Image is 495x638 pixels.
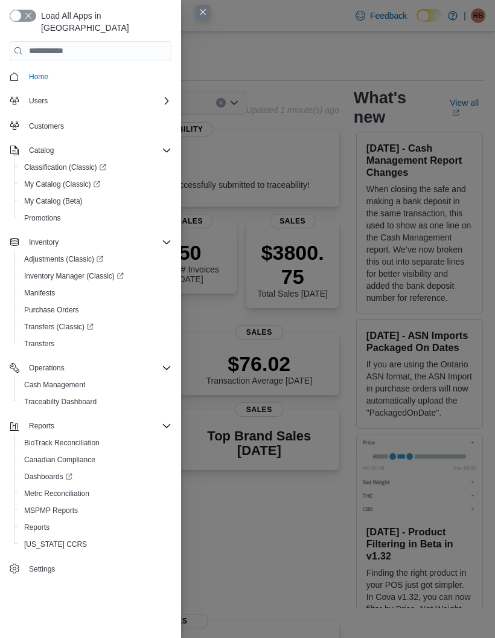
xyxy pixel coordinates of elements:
[5,234,176,251] button: Inventory
[24,119,69,134] a: Customers
[24,163,106,172] span: Classification (Classic)
[19,252,171,266] span: Adjustments (Classic)
[5,359,176,376] button: Operations
[19,177,105,192] a: My Catalog (Classic)
[24,339,54,349] span: Transfers
[14,536,176,553] button: [US_STATE] CCRS
[5,68,176,85] button: Home
[19,211,171,225] span: Promotions
[19,378,90,392] a: Cash Management
[29,121,64,131] span: Customers
[24,196,83,206] span: My Catalog (Beta)
[19,160,171,175] span: Classification (Classic)
[19,286,60,300] a: Manifests
[19,337,59,351] a: Transfers
[24,94,53,108] button: Users
[24,419,171,433] span: Reports
[14,318,176,335] a: Transfers (Classic)
[19,194,171,208] span: My Catalog (Beta)
[24,94,171,108] span: Users
[19,286,171,300] span: Manifests
[5,560,176,578] button: Settings
[24,561,171,576] span: Settings
[24,472,72,482] span: Dashboards
[14,468,176,485] a: Dashboards
[29,564,55,574] span: Settings
[24,361,171,375] span: Operations
[24,213,61,223] span: Promotions
[10,63,171,580] nav: Complex example
[24,305,79,315] span: Purchase Orders
[14,301,176,318] button: Purchase Orders
[19,378,171,392] span: Cash Management
[19,252,108,266] a: Adjustments (Classic)
[29,363,65,373] span: Operations
[19,194,88,208] a: My Catalog (Beta)
[24,235,63,250] button: Inventory
[14,159,176,176] a: Classification (Classic)
[24,455,95,465] span: Canadian Compliance
[24,438,100,448] span: BioTrack Reconciliation
[19,395,171,409] span: Traceabilty Dashboard
[19,320,171,334] span: Transfers (Classic)
[14,210,176,227] button: Promotions
[24,179,100,189] span: My Catalog (Classic)
[19,453,171,467] span: Canadian Compliance
[19,537,92,552] a: [US_STATE] CCRS
[36,10,171,34] span: Load All Apps in [GEOGRAPHIC_DATA]
[14,176,176,193] a: My Catalog (Classic)
[19,320,98,334] a: Transfers (Classic)
[19,269,171,283] span: Inventory Manager (Classic)
[19,337,171,351] span: Transfers
[24,69,53,84] a: Home
[19,269,129,283] a: Inventory Manager (Classic)
[24,143,171,158] span: Catalog
[19,436,104,450] a: BioTrack Reconciliation
[19,503,171,518] span: MSPMP Reports
[14,451,176,468] button: Canadian Compliance
[14,393,176,410] button: Traceabilty Dashboard
[24,288,55,298] span: Manifests
[5,142,176,159] button: Catalog
[14,502,176,519] button: MSPMP Reports
[29,72,48,82] span: Home
[14,434,176,451] button: BioTrack Reconciliation
[24,361,69,375] button: Operations
[19,469,171,484] span: Dashboards
[14,519,176,536] button: Reports
[29,421,54,431] span: Reports
[19,177,171,192] span: My Catalog (Classic)
[24,523,49,532] span: Reports
[196,5,210,19] button: Close this dialog
[19,520,54,535] a: Reports
[5,117,176,134] button: Customers
[19,469,77,484] a: Dashboards
[19,453,100,467] a: Canadian Compliance
[14,193,176,210] button: My Catalog (Beta)
[19,537,171,552] span: Washington CCRS
[19,160,111,175] a: Classification (Classic)
[24,540,87,549] span: [US_STATE] CCRS
[29,96,48,106] span: Users
[5,92,176,109] button: Users
[24,506,78,515] span: MSPMP Reports
[24,235,171,250] span: Inventory
[24,254,103,264] span: Adjustments (Classic)
[29,146,54,155] span: Catalog
[5,417,176,434] button: Reports
[19,486,171,501] span: Metrc Reconciliation
[24,118,171,133] span: Customers
[19,303,84,317] a: Purchase Orders
[14,268,176,285] a: Inventory Manager (Classic)
[14,376,176,393] button: Cash Management
[24,562,60,576] a: Settings
[29,237,59,247] span: Inventory
[19,486,94,501] a: Metrc Reconciliation
[24,271,124,281] span: Inventory Manager (Classic)
[19,395,101,409] a: Traceabilty Dashboard
[24,380,85,390] span: Cash Management
[19,436,171,450] span: BioTrack Reconciliation
[19,211,66,225] a: Promotions
[19,303,171,317] span: Purchase Orders
[24,419,59,433] button: Reports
